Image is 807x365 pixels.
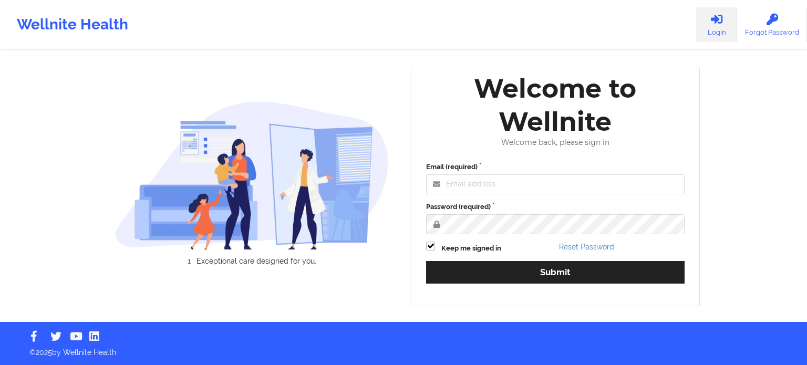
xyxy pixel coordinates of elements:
p: © 2025 by Wellnite Health [22,340,785,358]
a: Reset Password [559,243,614,251]
label: Keep me signed in [441,243,501,254]
label: Email (required) [426,162,685,172]
input: Email address [426,174,685,194]
a: Forgot Password [737,7,807,42]
div: Welcome to Wellnite [419,72,692,138]
img: wellnite-auth-hero_200.c722682e.png [115,101,389,249]
div: Welcome back, please sign in [419,138,692,147]
a: Login [696,7,737,42]
label: Password (required) [426,202,685,212]
li: Exceptional care designed for you. [124,257,389,265]
button: Submit [426,261,685,284]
